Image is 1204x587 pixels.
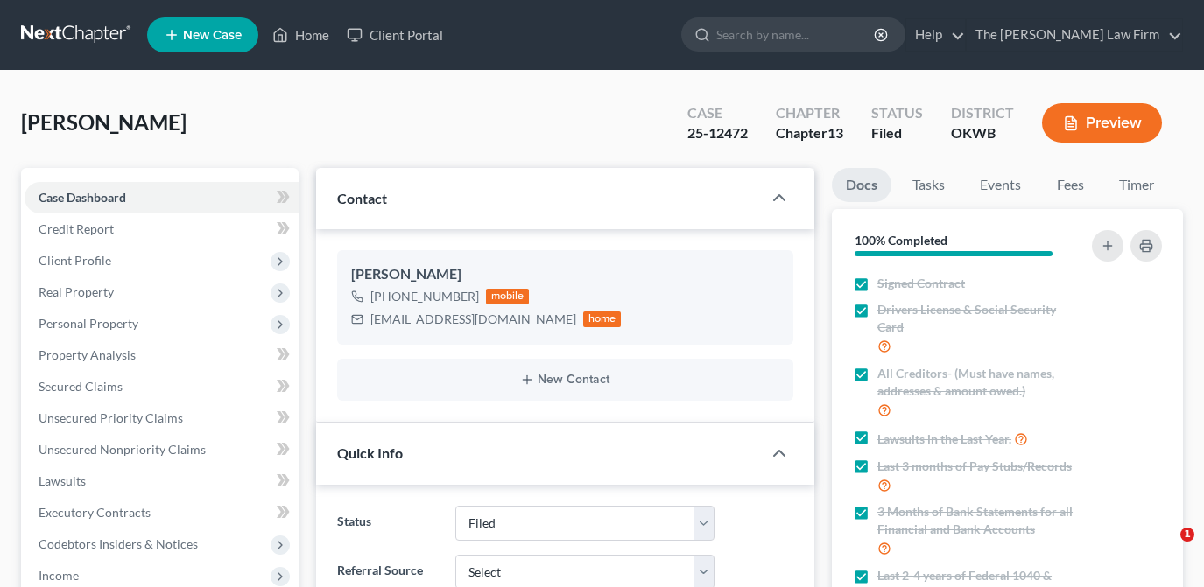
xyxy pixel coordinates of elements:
a: Tasks [898,168,959,202]
div: mobile [486,289,530,304]
button: New Contact [351,373,779,387]
div: Chapter [776,103,843,123]
strong: 100% Completed [855,233,947,248]
a: Timer [1105,168,1168,202]
div: Filed [871,123,923,143]
div: Case [687,103,748,123]
span: Secured Claims [39,379,123,394]
div: District [951,103,1014,123]
a: Events [966,168,1035,202]
a: Help [906,19,965,51]
a: The [PERSON_NAME] Law Firm [967,19,1182,51]
span: All Creditors- (Must have names, addresses & amount owed.) [877,365,1081,400]
span: Personal Property [39,316,138,331]
span: Lawsuits in the Last Year. [877,430,1011,448]
a: Property Analysis [25,339,299,371]
span: [PERSON_NAME] [21,109,187,135]
span: Case Dashboard [39,190,126,205]
span: Quick Info [337,444,403,461]
a: Client Portal [338,19,452,51]
div: 25-12472 [687,123,748,143]
span: Unsecured Priority Claims [39,410,183,425]
a: Executory Contracts [25,497,299,528]
span: 1 [1180,528,1194,542]
a: Unsecured Nonpriority Claims [25,434,299,465]
span: Contact [337,190,387,206]
span: Real Property [39,284,114,299]
label: Status [328,506,447,541]
input: Search by name... [716,18,877,51]
a: Credit Report [25,213,299,245]
span: Unsecured Nonpriority Claims [39,442,206,457]
span: Codebtors Insiders & Notices [39,536,198,551]
span: Lawsuits [39,473,86,488]
a: Fees [1042,168,1098,202]
div: home [583,311,622,327]
div: [EMAIL_ADDRESS][DOMAIN_NAME] [370,311,576,328]
a: Unsecured Priority Claims [25,402,299,434]
div: OKWB [951,123,1014,143]
button: Preview [1042,103,1162,143]
span: Signed Contract [877,275,965,292]
div: [PERSON_NAME] [351,264,779,285]
span: Last 3 months of Pay Stubs/Records [877,458,1072,475]
span: Executory Contracts [39,505,151,520]
a: Home [264,19,338,51]
span: 3 Months of Bank Statements for all Financial and Bank Accounts [877,503,1081,538]
iframe: Intercom live chat [1144,528,1186,570]
span: 13 [827,124,843,141]
span: Property Analysis [39,347,136,362]
span: Client Profile [39,253,111,268]
div: Chapter [776,123,843,143]
span: Income [39,568,79,583]
a: Secured Claims [25,371,299,402]
a: Lawsuits [25,465,299,497]
span: New Case [183,29,242,42]
span: Credit Report [39,221,114,236]
a: Case Dashboard [25,182,299,213]
span: Drivers License & Social Security Card [877,301,1081,336]
div: Status [871,103,923,123]
a: Docs [832,168,891,202]
div: [PHONE_NUMBER] [370,288,479,305]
